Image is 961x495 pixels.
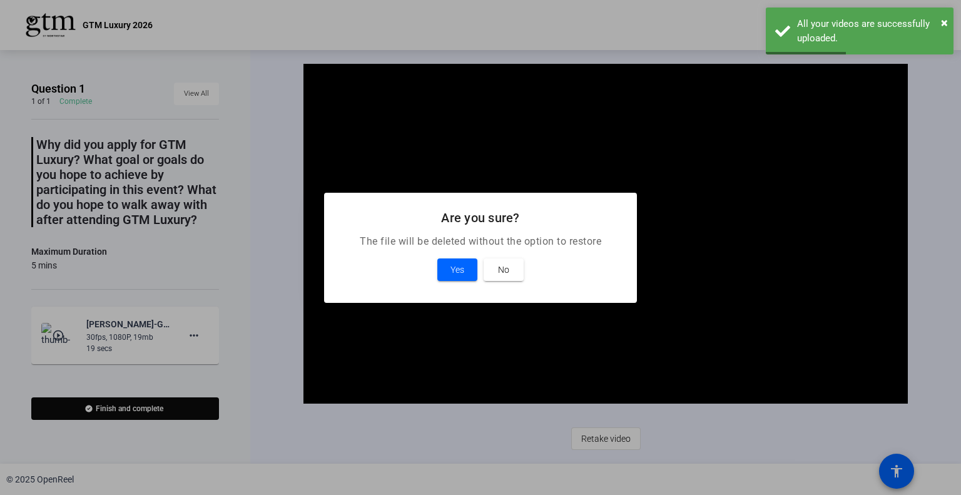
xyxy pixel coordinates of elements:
p: The file will be deleted without the option to restore [339,234,622,249]
span: Yes [450,262,464,277]
button: Yes [437,258,477,281]
h2: Are you sure? [339,208,622,228]
span: × [941,15,948,30]
div: All your videos are successfully uploaded. [797,17,944,45]
button: No [484,258,524,281]
button: Close [941,13,948,32]
span: No [498,262,509,277]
